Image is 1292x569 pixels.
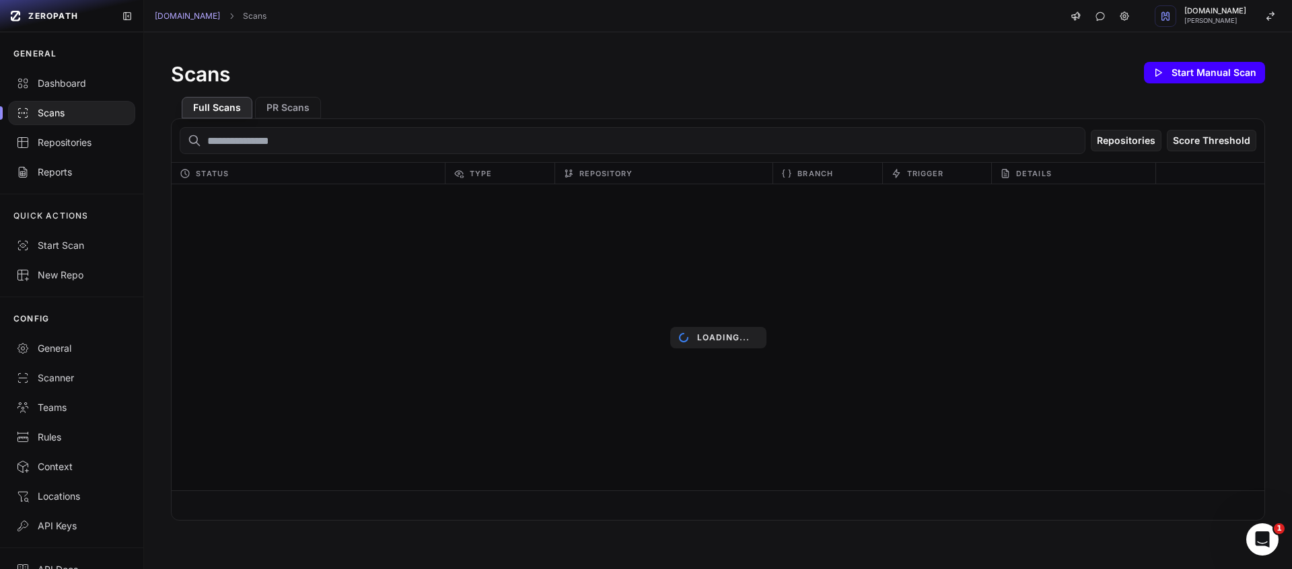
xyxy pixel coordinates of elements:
[16,165,127,179] div: Reports
[579,165,633,182] span: Repository
[16,239,127,252] div: Start Scan
[155,11,266,22] nav: breadcrumb
[16,519,127,533] div: API Keys
[16,401,127,414] div: Teams
[16,77,127,90] div: Dashboard
[1274,523,1285,534] span: 1
[1144,62,1265,83] button: Start Manual Scan
[13,48,57,59] p: GENERAL
[697,332,750,343] p: Loading...
[797,165,833,182] span: Branch
[907,165,944,182] span: Trigger
[196,165,229,182] span: Status
[16,136,127,149] div: Repositories
[155,11,220,22] a: [DOMAIN_NAME]
[28,11,78,22] span: ZEROPATH
[16,490,127,503] div: Locations
[1246,523,1279,556] iframe: Intercom live chat
[171,62,230,86] h1: Scans
[255,97,321,118] button: PR Scans
[1091,130,1161,151] button: Repositories
[1167,130,1256,151] button: Score Threshold
[16,371,127,385] div: Scanner
[5,5,111,27] a: ZEROPATH
[182,97,252,118] button: Full Scans
[16,106,127,120] div: Scans
[16,342,127,355] div: General
[243,11,266,22] a: Scans
[16,268,127,282] div: New Repo
[13,211,89,221] p: QUICK ACTIONS
[227,11,236,21] svg: chevron right,
[16,460,127,473] div: Context
[1016,165,1052,182] span: Details
[13,313,49,324] p: CONFIG
[1184,17,1246,24] span: [PERSON_NAME]
[16,430,127,444] div: Rules
[1184,7,1246,15] span: [DOMAIN_NAME]
[470,165,492,182] span: Type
